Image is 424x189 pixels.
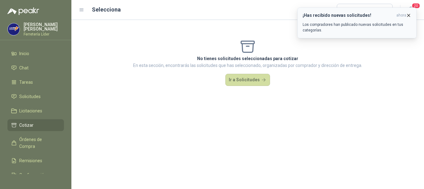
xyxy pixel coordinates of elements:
[7,7,39,15] img: Logo peakr
[7,169,64,181] a: Configuración
[7,105,64,117] a: Licitaciones
[303,13,394,18] h3: ¡Has recibido nuevas solicitudes!
[7,119,64,131] a: Cotizar
[7,155,64,167] a: Remisiones
[133,55,362,62] p: No tienes solicitudes seleccionadas para cotizar
[297,7,417,38] button: ¡Has recibido nuevas solicitudes!ahora Los compradores han publicado nuevas solicitudes en tus ca...
[19,122,34,129] span: Cotizar
[337,4,393,16] button: Cargar cotizaciones
[7,48,64,59] a: Inicio
[412,3,420,9] span: 20
[7,134,64,152] a: Órdenes de Compra
[19,79,33,86] span: Tareas
[19,136,58,150] span: Órdenes de Compra
[19,107,42,114] span: Licitaciones
[19,93,41,100] span: Solicitudes
[7,91,64,102] a: Solicitudes
[133,62,362,69] p: En esta sección, encontrarás las solicitudes que has seleccionado, organizadas por comprador y di...
[19,172,47,178] span: Configuración
[405,4,417,16] button: 20
[92,5,121,14] h2: Selecciona
[24,32,64,36] p: Ferretería Líder
[24,22,64,31] p: [PERSON_NAME] [PERSON_NAME]
[19,64,29,71] span: Chat
[19,157,42,164] span: Remisiones
[7,62,64,74] a: Chat
[303,22,411,33] p: Los compradores han publicado nuevas solicitudes en tus categorías.
[8,23,20,35] img: Company Logo
[396,13,406,18] span: ahora
[225,74,270,86] button: Ir a Solicitudes
[19,50,29,57] span: Inicio
[7,76,64,88] a: Tareas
